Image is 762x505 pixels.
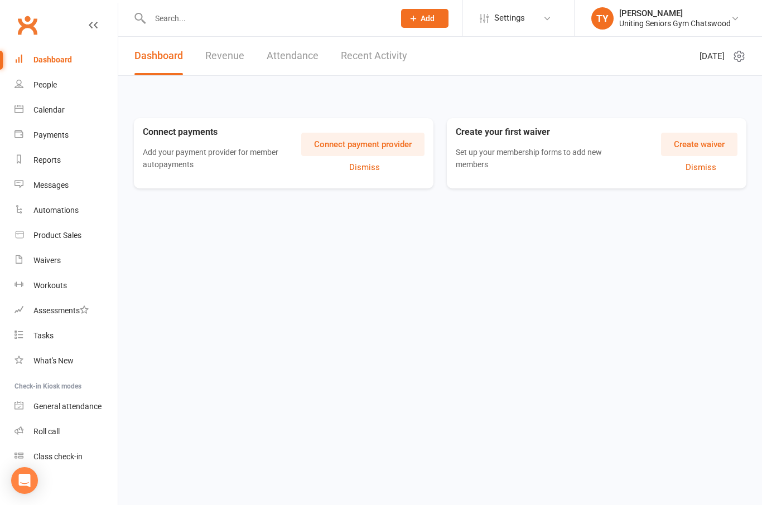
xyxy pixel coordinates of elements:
[11,467,38,494] div: Open Intercom Messenger
[15,273,118,298] a: Workouts
[33,181,69,190] div: Messages
[341,37,407,75] a: Recent Activity
[304,161,425,174] button: Dismiss
[33,80,57,89] div: People
[15,323,118,348] a: Tasks
[15,348,118,373] a: What's New
[15,72,118,98] a: People
[205,37,244,75] a: Revenue
[134,37,183,75] a: Dashboard
[33,105,65,114] div: Calendar
[700,50,725,63] span: [DATE]
[33,256,61,265] div: Waivers
[15,148,118,173] a: Reports
[15,248,118,273] a: Waivers
[33,427,60,436] div: Roll call
[33,130,69,139] div: Payments
[33,402,102,411] div: General attendance
[619,8,731,18] div: [PERSON_NAME]
[143,127,301,137] h3: Connect payments
[15,123,118,148] a: Payments
[401,9,448,28] button: Add
[143,146,286,171] p: Add your payment provider for member autopayments
[15,98,118,123] a: Calendar
[15,223,118,248] a: Product Sales
[15,394,118,419] a: General attendance kiosk mode
[301,133,425,156] button: Connect payment provider
[33,55,72,64] div: Dashboard
[33,452,83,461] div: Class check-in
[664,161,737,174] button: Dismiss
[33,306,89,315] div: Assessments
[15,444,118,469] a: Class kiosk mode
[15,47,118,72] a: Dashboard
[15,298,118,323] a: Assessments
[661,133,737,156] button: Create waiver
[33,281,67,290] div: Workouts
[15,198,118,223] a: Automations
[267,37,319,75] a: Attendance
[421,14,435,23] span: Add
[147,11,387,26] input: Search...
[33,231,81,240] div: Product Sales
[33,356,74,365] div: What's New
[15,419,118,444] a: Roll call
[33,331,54,340] div: Tasks
[456,127,636,137] h3: Create your first waiver
[591,7,614,30] div: TY
[15,173,118,198] a: Messages
[456,146,618,171] p: Set up your membership forms to add new members
[33,206,79,215] div: Automations
[33,156,61,164] div: Reports
[13,11,41,39] a: Clubworx
[494,6,525,31] span: Settings
[619,18,731,28] div: Uniting Seniors Gym Chatswood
